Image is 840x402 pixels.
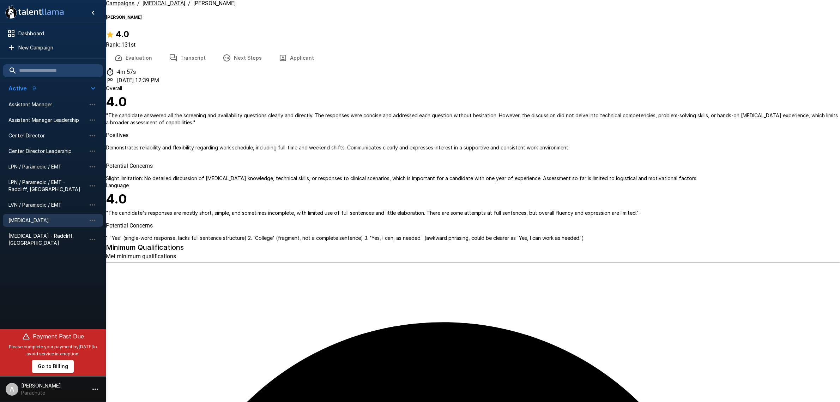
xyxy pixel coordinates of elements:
p: " The candidate answered all the screening and availability questions clearly and directly. The r... [106,112,840,126]
button: Applicant [270,48,322,68]
p: [DATE] 12:39 PM [117,77,159,84]
p: " The candidate's responses are mostly short, simple, and sometimes incomplete, with limited use ... [106,209,840,217]
p: Demonstrates reliability and flexibility regarding work schedule, including full-time and weekend... [106,144,840,151]
h6: Minimum Qualifications [106,242,840,253]
p: Overall [106,85,840,92]
b: 4.0 [116,29,129,39]
div: The date and time when the interview was completed [106,76,840,85]
span: Met minimum qualifications [106,253,176,260]
p: 4m 57s [117,69,136,75]
button: Next Steps [214,48,270,68]
p: Language [106,182,840,189]
p: Potential Concerns [106,162,840,169]
button: Evaluation [106,48,161,68]
p: Potential Concerns [106,222,840,229]
button: Transcript [161,48,214,68]
b: [PERSON_NAME] [106,14,142,20]
p: 1. 'Yes' (single-word response, lacks full sentence structure) 2. 'College' (fragment, not a comp... [106,235,840,242]
h6: 4.0 [106,92,840,112]
div: The time between starting and completing the interview [106,68,840,76]
p: Positives [106,132,840,138]
span: Rank: 131st [106,41,135,48]
p: Slight limitation: No detailed discussion of [MEDICAL_DATA] knowledge, technical skills, or respo... [106,175,840,182]
h6: 4.0 [106,189,840,209]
